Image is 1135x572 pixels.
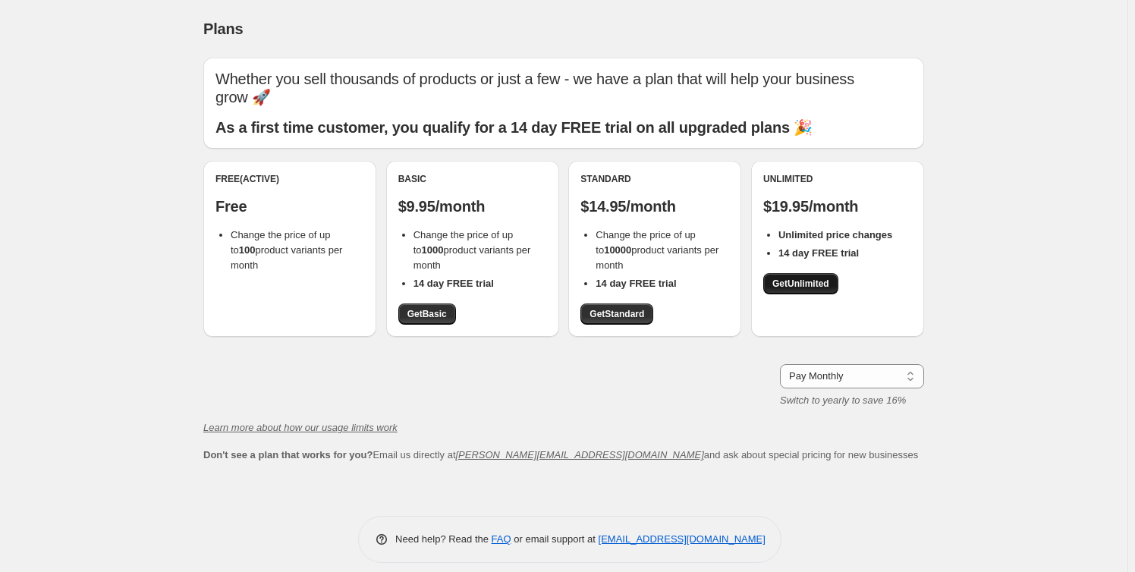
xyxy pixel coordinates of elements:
[203,422,398,433] a: Learn more about how our usage limits work
[398,197,547,215] p: $9.95/month
[395,533,492,545] span: Need help? Read the
[590,308,644,320] span: Get Standard
[215,70,912,106] p: Whether you sell thousands of products or just a few - we have a plan that will help your busines...
[413,278,494,289] b: 14 day FREE trial
[407,308,447,320] span: Get Basic
[778,247,859,259] b: 14 day FREE trial
[398,173,547,185] div: Basic
[215,119,813,136] b: As a first time customer, you qualify for a 14 day FREE trial on all upgraded plans 🎉
[215,173,364,185] div: Free (Active)
[511,533,599,545] span: or email support at
[203,449,373,460] b: Don't see a plan that works for you?
[596,278,676,289] b: 14 day FREE trial
[580,197,729,215] p: $14.95/month
[778,229,892,240] b: Unlimited price changes
[763,173,912,185] div: Unlimited
[203,20,243,37] span: Plans
[780,394,906,406] i: Switch to yearly to save 16%
[456,449,704,460] a: [PERSON_NAME][EMAIL_ADDRESS][DOMAIN_NAME]
[413,229,531,271] span: Change the price of up to product variants per month
[772,278,829,290] span: Get Unlimited
[599,533,766,545] a: [EMAIL_ADDRESS][DOMAIN_NAME]
[231,229,342,271] span: Change the price of up to product variants per month
[596,229,718,271] span: Change the price of up to product variants per month
[239,244,256,256] b: 100
[763,197,912,215] p: $19.95/month
[580,173,729,185] div: Standard
[398,303,456,325] a: GetBasic
[215,197,364,215] p: Free
[203,449,918,460] span: Email us directly at and ask about special pricing for new businesses
[580,303,653,325] a: GetStandard
[763,273,838,294] a: GetUnlimited
[422,244,444,256] b: 1000
[604,244,631,256] b: 10000
[492,533,511,545] a: FAQ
